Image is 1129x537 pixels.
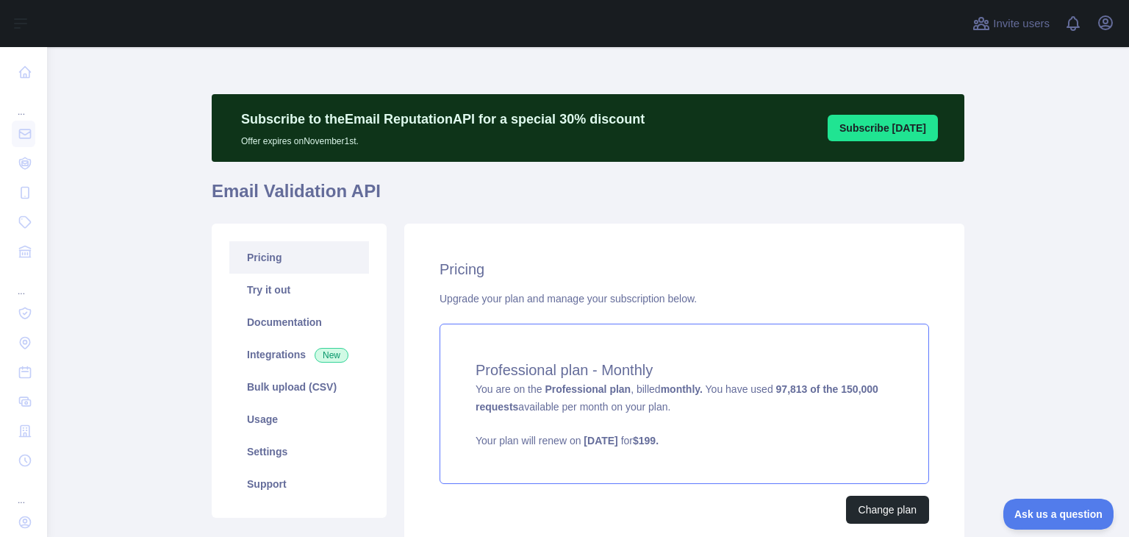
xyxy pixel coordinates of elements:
button: Invite users [969,12,1053,35]
button: Change plan [846,496,929,524]
strong: Professional plan [545,383,631,395]
a: Usage [229,403,369,435]
span: You are on the , billed You have used available per month on your plan. [476,383,893,448]
h1: Email Validation API [212,179,964,215]
div: Upgrade your plan and manage your subscription below. [440,291,929,306]
button: Subscribe [DATE] [828,115,938,141]
iframe: Toggle Customer Support [1003,499,1114,530]
strong: $ 199 . [633,435,659,447]
a: Pricing [229,241,369,274]
a: Documentation [229,306,369,338]
span: New [315,348,348,363]
a: Support [229,468,369,500]
h4: Professional plan - Monthly [476,360,893,380]
a: Integrations New [229,338,369,371]
div: ... [12,88,35,118]
a: Bulk upload (CSV) [229,371,369,403]
p: Your plan will renew on for [476,433,893,448]
span: Invite users [993,15,1050,32]
h2: Pricing [440,259,929,280]
a: Settings [229,435,369,468]
strong: monthly. [661,383,703,395]
strong: 97,813 of the 150,000 requests [476,383,878,413]
a: Try it out [229,274,369,306]
p: Subscribe to the Email Reputation API for a special 30 % discount [241,109,645,129]
div: ... [12,268,35,297]
strong: [DATE] [584,435,617,447]
p: Offer expires on November 1st. [241,129,645,147]
div: ... [12,477,35,506]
